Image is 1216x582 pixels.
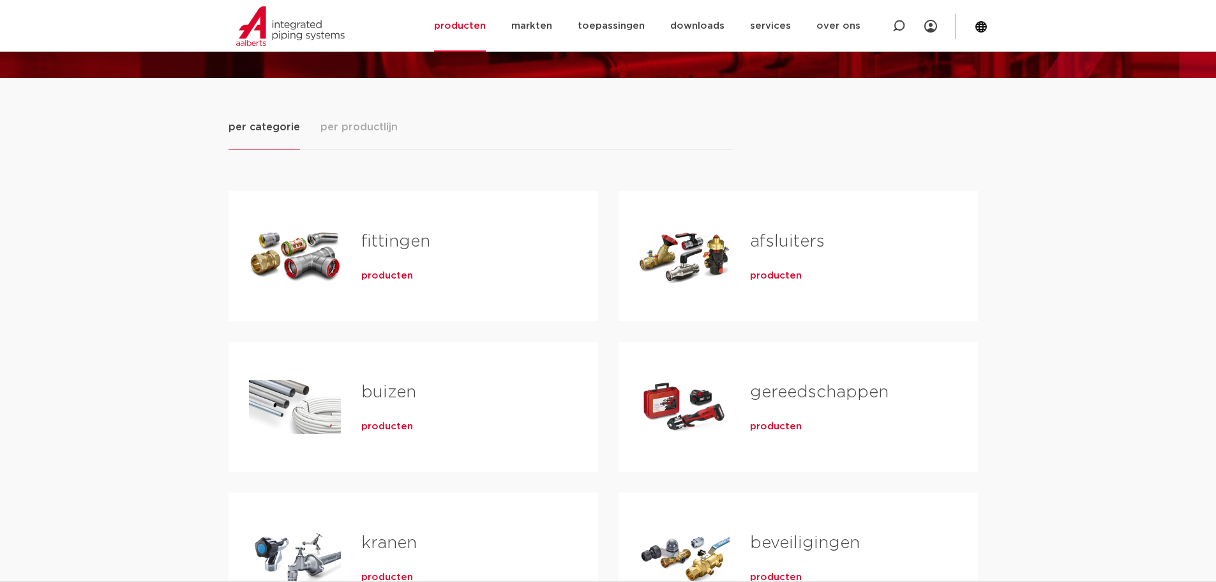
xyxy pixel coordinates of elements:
[361,233,430,250] a: fittingen
[750,233,825,250] a: afsluiters
[361,420,413,433] a: producten
[750,270,802,282] a: producten
[750,535,860,551] a: beveiligingen
[750,384,889,401] a: gereedschappen
[320,119,398,135] span: per productlijn
[361,270,413,282] a: producten
[750,420,802,433] a: producten
[229,119,300,135] span: per categorie
[361,535,417,551] a: kranen
[361,384,416,401] a: buizen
